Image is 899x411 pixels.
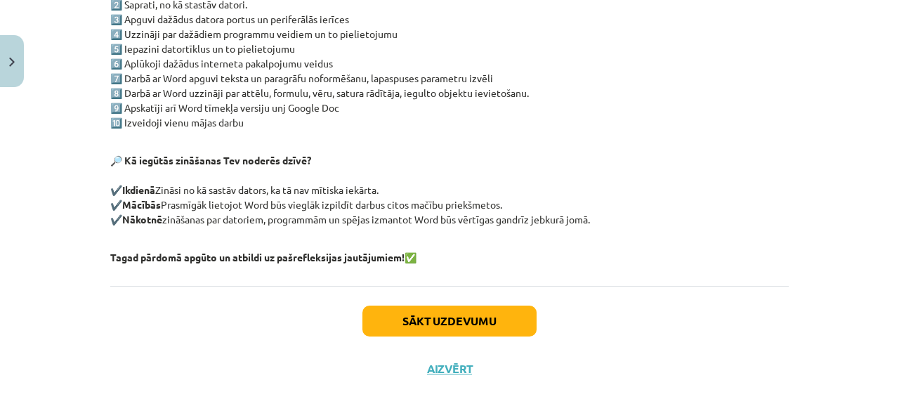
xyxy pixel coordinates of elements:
[110,138,789,242] p: ✔️ Zināsi no kā sastāv dators, ka tā nav mītiska iekārta. ✔️ Prasmīgāk lietojot Word būs vieglāk ...
[110,250,789,265] p: ✅
[9,58,15,67] img: icon-close-lesson-0947bae3869378f0d4975bcd49f059093ad1ed9edebbc8119c70593378902aed.svg
[423,362,476,376] button: Aizvērt
[122,198,161,211] strong: Mācībās
[110,251,405,263] strong: Tagad pārdomā apgūto un atbildi uz pašrefleksijas jautājumiem!
[362,306,537,337] button: Sākt uzdevumu
[110,154,311,167] strong: 🔎 Kā iegūtās zināšanas Tev noderēs dzīvē?
[122,183,155,196] strong: Ikdienā
[122,213,162,226] strong: Nākotnē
